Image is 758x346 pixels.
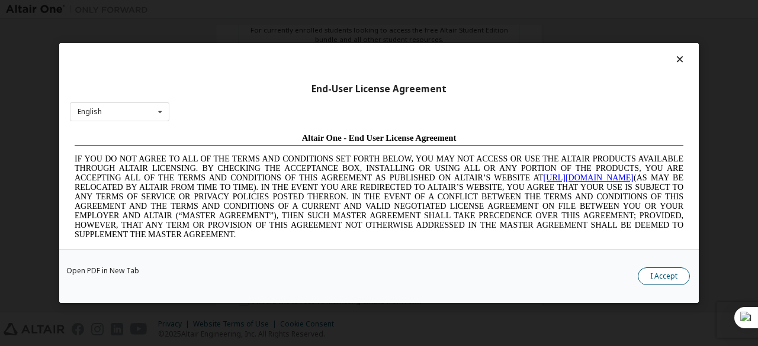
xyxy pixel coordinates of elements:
div: English [78,108,102,115]
div: End-User License Agreement [70,83,688,95]
span: Altair One - End User License Agreement [232,5,387,14]
button: I Accept [638,267,690,285]
span: Lore Ipsumd Sit Ame Cons Adipisc Elitseddo (“Eiusmodte”) in utlabor Etdolo Magnaaliqua Eni. (“Adm... [5,121,614,205]
a: [URL][DOMAIN_NAME] [474,45,564,54]
span: IF YOU DO NOT AGREE TO ALL OF THE TERMS AND CONDITIONS SET FORTH BELOW, YOU MAY NOT ACCESS OR USE... [5,26,614,111]
a: Open PDF in New Tab [66,267,139,274]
